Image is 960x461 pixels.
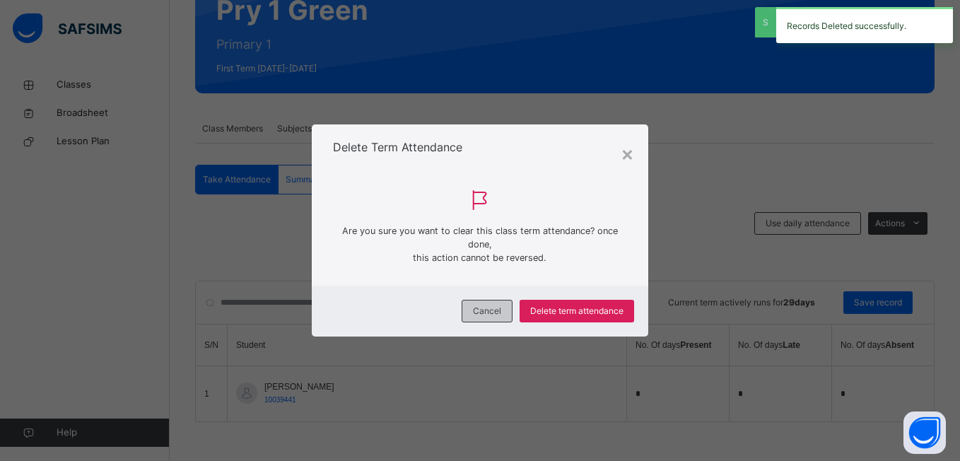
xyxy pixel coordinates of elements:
[621,139,634,168] div: ×
[333,140,462,154] span: Delete Term Attendance
[776,7,953,43] div: Records Deleted successfully.
[333,224,626,265] span: Are you sure you want to clear this class term attendance? once done, this action cannot be rever...
[530,305,624,317] span: Delete term attendance
[473,305,501,317] span: Cancel
[903,412,946,454] button: Open asap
